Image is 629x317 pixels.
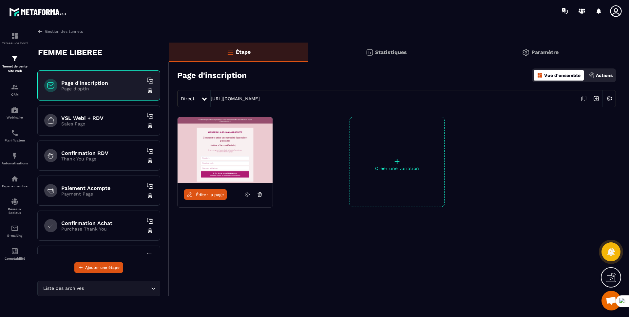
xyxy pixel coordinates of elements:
[42,285,85,292] span: Liste des archives
[2,27,28,50] a: formationformationTableau de bord
[2,207,28,214] p: Réseaux Sociaux
[350,166,444,171] p: Créer une variation
[590,92,602,105] img: arrow-next.bcc2205e.svg
[184,189,227,200] a: Éditer la page
[2,116,28,119] p: Webinaire
[2,101,28,124] a: automationsautomationsWebinaire
[61,220,143,226] h6: Confirmation Achat
[375,49,407,55] p: Statistiques
[2,139,28,142] p: Planificateur
[11,247,19,255] img: accountant
[74,262,123,273] button: Ajouter une étape
[147,192,153,199] img: trash
[147,227,153,234] img: trash
[601,291,621,310] div: Mở cuộc trò chuyện
[226,48,234,56] img: bars-o.4a397970.svg
[2,124,28,147] a: schedulerschedulerPlanificateur
[2,161,28,165] p: Automatisations
[589,72,595,78] img: actions.d6e523a2.png
[537,72,543,78] img: dashboard-orange.40269519.svg
[11,198,19,206] img: social-network
[61,80,143,86] h6: Page d'inscription
[2,242,28,265] a: accountantaccountantComptabilité
[196,192,224,197] span: Éditer la page
[2,147,28,170] a: automationsautomationsAutomatisations
[11,129,19,137] img: scheduler
[61,150,143,156] h6: Confirmation RDV
[37,281,160,296] div: Search for option
[11,106,19,114] img: automations
[2,234,28,237] p: E-mailing
[2,50,28,78] a: formationformationTunnel de vente Site web
[85,285,149,292] input: Search for option
[596,73,613,78] p: Actions
[236,49,251,55] p: Étape
[2,193,28,219] a: social-networksocial-networkRéseaux Sociaux
[2,184,28,188] p: Espace membre
[178,117,273,183] img: image
[61,86,143,91] p: Page d'optin
[11,32,19,40] img: formation
[61,191,143,196] p: Payment Page
[85,264,120,271] span: Ajouter une étape
[177,71,247,80] h3: Page d'inscription
[531,49,559,55] p: Paramètre
[366,48,373,56] img: stats.20deebd0.svg
[2,93,28,96] p: CRM
[350,157,444,166] p: +
[603,92,616,105] img: setting-w.858f3a88.svg
[37,28,83,34] a: Gestion des tunnels
[2,170,28,193] a: automationsautomationsEspace membre
[11,55,19,63] img: formation
[544,73,581,78] p: Vue d'ensemble
[61,115,143,121] h6: VSL Webi + RDV
[147,87,153,94] img: trash
[38,46,102,59] p: FEMME LIBEREE
[2,257,28,260] p: Comptabilité
[147,157,153,164] img: trash
[61,156,143,161] p: Thank You Page
[2,219,28,242] a: emailemailE-mailing
[11,175,19,183] img: automations
[61,185,143,191] h6: Paiement Acompte
[61,226,143,232] p: Purchase Thank You
[181,96,195,101] span: Direct
[11,224,19,232] img: email
[2,64,28,73] p: Tunnel de vente Site web
[9,6,68,18] img: logo
[147,122,153,129] img: trash
[11,83,19,91] img: formation
[37,28,43,34] img: arrow
[61,121,143,126] p: Sales Page
[2,41,28,45] p: Tableau de bord
[522,48,530,56] img: setting-gr.5f69749f.svg
[2,78,28,101] a: formationformationCRM
[11,152,19,160] img: automations
[211,96,260,101] a: [URL][DOMAIN_NAME]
